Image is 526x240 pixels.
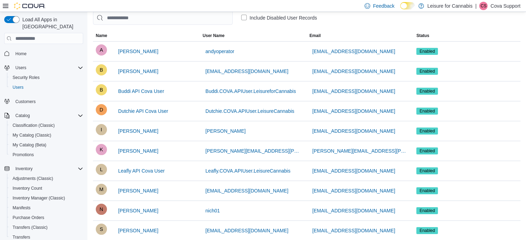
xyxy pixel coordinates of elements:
[13,132,51,138] span: My Catalog (Classic)
[118,88,164,95] span: Buddi API Cova User
[416,147,438,154] span: Enabled
[206,68,288,75] span: [EMAIL_ADDRESS][DOMAIN_NAME]
[10,83,26,92] a: Users
[13,50,29,58] a: Home
[419,68,435,74] span: Enabled
[416,68,438,75] span: Enabled
[310,124,398,138] button: [EMAIL_ADDRESS][DOMAIN_NAME]
[7,183,86,193] button: Inventory Count
[13,64,29,72] button: Users
[96,224,107,235] div: Sophia
[13,195,65,201] span: Inventory Manager (Classic)
[427,2,473,10] p: Leisure for Cannabis
[96,204,107,215] div: nicholas
[13,111,83,120] span: Catalog
[10,194,83,202] span: Inventory Manager (Classic)
[203,44,237,58] button: andyoperator
[13,215,44,220] span: Purchase Orders
[10,174,56,183] a: Adjustments (Classic)
[100,204,103,215] span: n
[115,144,161,158] button: [PERSON_NAME]
[96,124,107,135] div: Isaac
[115,84,167,98] button: Buddi API Cova User
[7,193,86,203] button: Inventory Manager (Classic)
[416,33,429,38] span: Status
[10,121,83,130] span: Classification (Classic)
[115,184,161,198] button: [PERSON_NAME]
[312,68,395,75] span: [EMAIL_ADDRESS][DOMAIN_NAME]
[10,223,50,232] a: Transfers (Classic)
[310,84,398,98] button: [EMAIL_ADDRESS][DOMAIN_NAME]
[419,227,435,234] span: Enabled
[7,213,86,223] button: Purchase Orders
[15,65,26,71] span: Users
[10,151,83,159] span: Promotions
[416,108,438,115] span: Enabled
[118,108,168,115] span: Dutchie API Cova User
[312,207,395,214] span: [EMAIL_ADDRESS][DOMAIN_NAME]
[310,204,398,218] button: [EMAIL_ADDRESS][DOMAIN_NAME]
[312,108,395,115] span: [EMAIL_ADDRESS][DOMAIN_NAME]
[312,48,395,55] span: [EMAIL_ADDRESS][DOMAIN_NAME]
[1,48,86,58] button: Home
[96,64,107,75] div: Bella
[100,44,103,56] span: A
[206,128,246,134] span: [PERSON_NAME]
[13,225,48,230] span: Transfers (Classic)
[10,121,58,130] a: Classification (Classic)
[373,2,394,9] span: Feedback
[115,204,161,218] button: [PERSON_NAME]
[206,48,235,55] span: andyoperator
[10,141,83,149] span: My Catalog (Beta)
[118,147,158,154] span: [PERSON_NAME]
[7,82,86,92] button: Users
[13,142,46,148] span: My Catalog (Beta)
[10,194,68,202] a: Inventory Manager (Classic)
[10,83,83,92] span: Users
[203,204,223,218] button: nich01
[416,88,438,95] span: Enabled
[13,97,83,106] span: Customers
[416,207,438,214] span: Enabled
[10,184,45,192] a: Inventory Count
[115,224,161,238] button: [PERSON_NAME]
[416,48,438,55] span: Enabled
[1,111,86,121] button: Catalog
[310,164,398,178] button: [EMAIL_ADDRESS][DOMAIN_NAME]
[15,166,33,172] span: Inventory
[203,104,297,118] button: Dutchie.COVA.APIUser.LeisureCannabis
[203,164,293,178] button: Leafly.COVA.APIUser.LeisureCannabis
[310,64,398,78] button: [EMAIL_ADDRESS][DOMAIN_NAME]
[400,2,415,9] input: Dark Mode
[118,68,158,75] span: [PERSON_NAME]
[310,184,398,198] button: [EMAIL_ADDRESS][DOMAIN_NAME]
[206,207,220,214] span: nich01
[7,73,86,82] button: Security Roles
[14,2,45,9] img: Cova
[479,2,488,10] div: Cova Support
[10,213,83,222] span: Purchase Orders
[13,85,23,90] span: Users
[206,147,301,154] span: [PERSON_NAME][EMAIL_ADDRESS][PERSON_NAME][DOMAIN_NAME]
[419,188,435,194] span: Enabled
[13,123,55,128] span: Classification (Classic)
[96,33,107,38] span: Name
[310,144,411,158] button: [PERSON_NAME][EMAIL_ADDRESS][PERSON_NAME][DOMAIN_NAME]
[99,184,103,195] span: M
[20,16,83,30] span: Load All Apps in [GEOGRAPHIC_DATA]
[312,187,395,194] span: [EMAIL_ADDRESS][DOMAIN_NAME]
[10,174,83,183] span: Adjustments (Classic)
[1,164,86,174] button: Inventory
[118,128,158,134] span: [PERSON_NAME]
[10,131,83,139] span: My Catalog (Classic)
[100,104,103,115] span: D
[115,64,161,78] button: [PERSON_NAME]
[419,168,435,174] span: Enabled
[15,51,27,57] span: Home
[7,140,86,150] button: My Catalog (Beta)
[419,128,435,134] span: Enabled
[416,187,438,194] span: Enabled
[100,144,103,155] span: K
[100,84,103,95] span: B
